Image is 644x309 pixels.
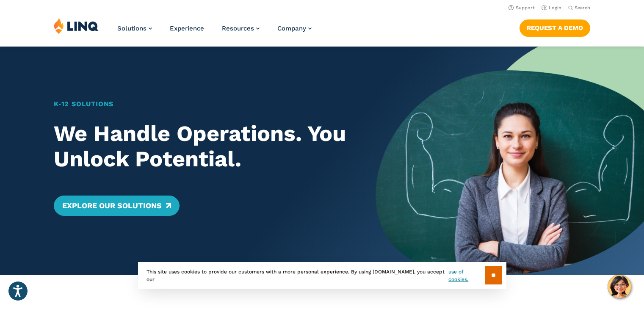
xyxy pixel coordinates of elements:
[509,5,535,11] a: Support
[608,275,631,298] button: Hello, have a question? Let’s chat.
[376,47,644,275] img: Home Banner
[568,5,590,11] button: Open Search Bar
[170,25,204,32] a: Experience
[138,262,506,289] div: This site uses cookies to provide our customers with a more personal experience. By using [DOMAIN...
[575,5,590,11] span: Search
[54,99,350,109] h1: K‑12 Solutions
[222,25,260,32] a: Resources
[117,25,146,32] span: Solutions
[54,196,180,216] a: Explore Our Solutions
[222,25,254,32] span: Resources
[448,268,484,283] a: use of cookies.
[277,25,306,32] span: Company
[54,121,350,172] h2: We Handle Operations. You Unlock Potential.
[542,5,561,11] a: Login
[520,19,590,36] a: Request a Demo
[117,18,312,46] nav: Primary Navigation
[277,25,312,32] a: Company
[520,18,590,36] nav: Button Navigation
[117,25,152,32] a: Solutions
[54,18,99,34] img: LINQ | K‑12 Software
